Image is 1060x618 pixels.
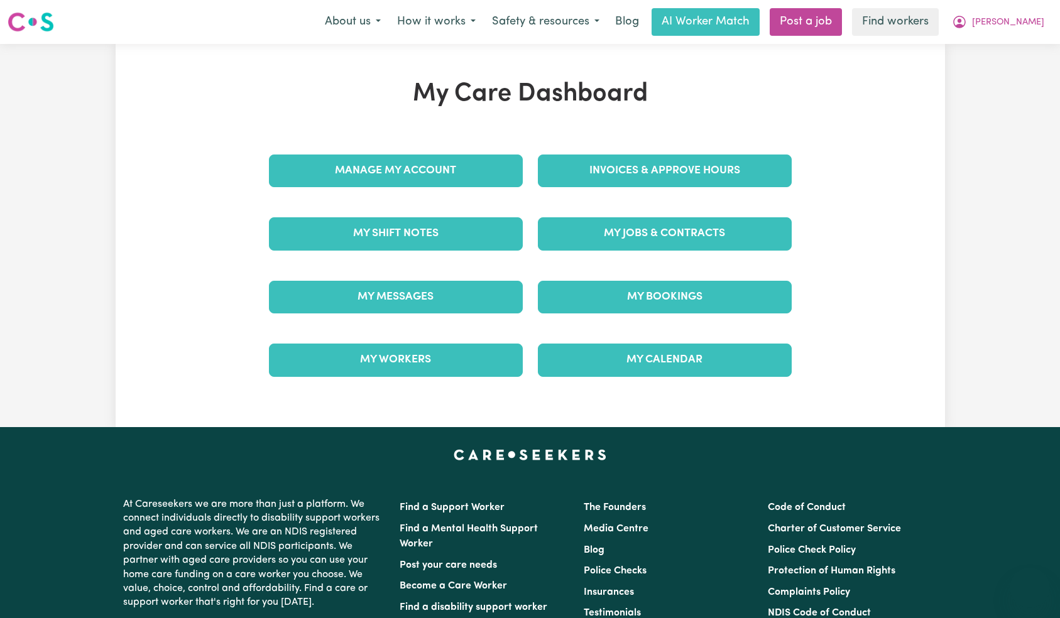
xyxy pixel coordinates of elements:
a: Insurances [584,587,634,597]
a: Police Check Policy [768,545,856,555]
iframe: Button to launch messaging window [1010,568,1050,608]
a: Invoices & Approve Hours [538,154,792,187]
a: Find a Support Worker [400,502,505,512]
p: At Careseekers we are more than just a platform. We connect individuals directly to disability su... [123,492,385,615]
h1: My Care Dashboard [261,79,799,109]
a: Become a Care Worker [400,581,507,591]
a: Find workers [852,8,939,36]
a: Post your care needs [400,560,497,570]
a: Careseekers home page [454,450,606,460]
img: Careseekers logo [8,11,54,33]
a: My Messages [269,281,523,313]
a: Media Centre [584,524,648,534]
a: Careseekers logo [8,8,54,36]
a: My Shift Notes [269,217,523,250]
a: NDIS Code of Conduct [768,608,871,618]
a: Police Checks [584,566,647,576]
a: My Bookings [538,281,792,313]
a: Post a job [770,8,842,36]
a: AI Worker Match [652,8,760,36]
a: Code of Conduct [768,502,846,512]
a: My Workers [269,344,523,376]
span: [PERSON_NAME] [972,16,1044,30]
a: Complaints Policy [768,587,850,597]
button: About us [317,9,389,35]
a: Find a disability support worker [400,602,547,612]
button: Safety & resources [484,9,608,35]
a: Protection of Human Rights [768,566,895,576]
a: Blog [584,545,604,555]
a: Charter of Customer Service [768,524,901,534]
a: My Calendar [538,344,792,376]
a: My Jobs & Contracts [538,217,792,250]
a: Manage My Account [269,154,523,187]
button: My Account [944,9,1052,35]
button: How it works [389,9,484,35]
a: Find a Mental Health Support Worker [400,524,538,549]
a: The Founders [584,502,646,512]
a: Blog [608,8,647,36]
a: Testimonials [584,608,641,618]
